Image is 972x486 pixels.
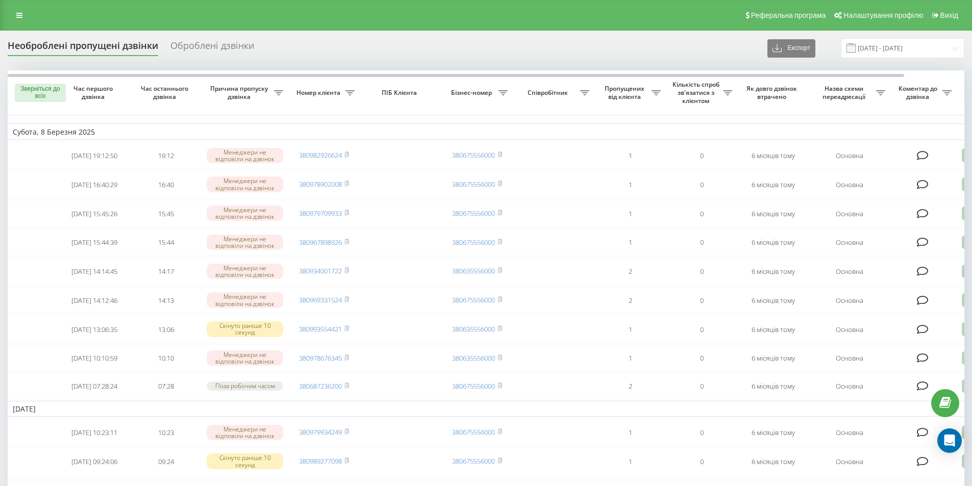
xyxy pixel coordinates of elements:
font: Співробітник [528,88,568,97]
a: 380675556000 [452,209,495,218]
font: 15:44 [158,238,174,247]
a: 380675556000 [452,180,495,189]
a: 380675556000 [452,381,495,391]
a: 380934001722 [299,266,342,275]
font: 1 [629,457,632,466]
font: [DATE] [13,404,36,414]
font: 6 місяців тому [752,354,795,363]
font: 16:40 [158,180,174,189]
font: 380969331524 [299,295,342,304]
font: Коментар до дзвінка [899,84,937,101]
font: 0 [700,325,704,334]
font: 0 [700,180,704,189]
font: Реферальна програма [751,11,826,19]
a: 380675556000 [452,456,495,466]
font: Основна [836,180,863,189]
font: 07:28 [158,381,174,391]
font: 1 [629,238,632,247]
font: Субота, 8 Березня 2025 [13,127,95,137]
font: 380978676345 [299,353,342,363]
font: 6 місяців тому [752,381,795,391]
font: 380993554421 [299,324,342,334]
a: 380979934249 [299,427,342,437]
font: 0 [700,354,704,363]
font: 1 [629,354,632,363]
font: 6 місяців тому [752,428,795,437]
font: [DATE] 14:12:46 [71,296,117,305]
font: Кількість спроб зв'язатися з клієнтом [672,80,719,105]
font: Поза робочим часом [215,381,275,390]
font: Бізнес-номер [451,88,492,97]
font: Пропущених від клієнта [605,84,644,101]
font: 09:24 [158,457,174,466]
font: 0 [700,296,704,305]
a: 380675556000 [452,427,495,437]
font: Основна [836,381,863,391]
font: [DATE] 09:24:06 [71,457,117,466]
font: 1 [629,209,632,218]
font: 6 місяців тому [752,296,795,305]
font: 6 місяців тому [752,209,795,218]
font: 380989277098 [299,456,342,466]
a: 380675556000 [452,238,495,247]
font: Експорт [788,44,810,52]
font: Зверніться до всіх [20,85,60,99]
font: Номер клієнта [296,88,340,97]
a: 380978902008 [299,180,342,189]
font: [DATE] 16:40:29 [71,180,117,189]
font: 6 місяців тому [752,238,795,247]
button: Зверніться до всіх [15,84,66,102]
a: 380675556000 [452,150,495,160]
font: 0 [700,381,704,391]
font: Основна [836,151,863,160]
a: 380675556000 [452,295,495,304]
a: 380635556000 [452,353,495,363]
font: Менеджери не відповіли на дзвінок [215,425,275,440]
font: Менеджери не відповіли на дзвінок [215,264,275,279]
font: Менеджери не відповіли на дзвінок [215,148,275,163]
font: 14:13 [158,296,174,305]
font: 0 [700,267,704,276]
font: 380982926624 [299,150,342,160]
font: Час першого дзвінка [73,84,113,101]
font: [DATE] 19:12:50 [71,151,117,160]
font: 2 [629,296,632,305]
font: Необроблені пропущені дзвінки [8,39,158,52]
font: 6 місяців тому [752,180,795,189]
font: Основна [836,428,863,437]
font: 2 [629,267,632,276]
font: [DATE] 15:44:39 [71,238,117,247]
font: [DATE] 07:28:24 [71,381,117,391]
font: 0 [700,457,704,466]
font: [DATE] 13:06:35 [71,325,117,334]
font: 1 [629,325,632,334]
font: Основна [836,354,863,363]
font: 10:10 [158,354,174,363]
font: Менеджери не відповіли на дзвінок [215,350,275,366]
font: 13:06 [158,325,174,334]
font: 6 місяців тому [752,457,795,466]
a: 380979709933 [299,209,342,218]
font: Менеджери не відповіли на дзвінок [215,206,275,221]
font: Менеджери не відповіли на дзвінок [215,176,275,192]
a: 380967898926 [299,238,342,247]
a: 380635556000 [452,266,495,275]
font: 6 місяців тому [752,267,795,276]
font: 15:45 [158,209,174,218]
font: Час останнього дзвінка [141,84,188,101]
font: Основна [836,296,863,305]
font: [DATE] 15:45:26 [71,209,117,218]
font: Скінуто раніше 10 секунд [219,453,271,469]
font: 0 [700,428,704,437]
font: 1 [629,428,632,437]
font: 0 [700,238,704,247]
